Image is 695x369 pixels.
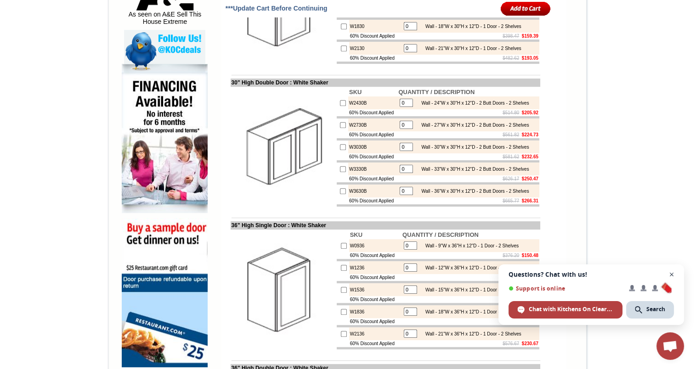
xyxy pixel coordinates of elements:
div: Search [626,301,674,319]
img: 30'' High Double Door [232,95,335,199]
span: ***Update Cart Before Continuing [226,5,328,12]
td: 60% Discount Applied [349,340,401,347]
td: W3630B [348,184,397,197]
b: $232.65 [522,154,538,159]
div: Wall - 12"W x 36"H x 12"D - 1 Door - 2 Shelves [421,265,521,270]
td: Alabaster Shaker [25,42,48,51]
b: QUANTITY / DESCRIPTION [398,89,475,95]
div: Wall - 36"W x 30"H x 12"D - 2 Butt Doors - 2 Shelves [417,189,529,194]
div: Wall - 18"W x 36"H x 12"D - 1 Door - 2 Shelves [421,309,521,314]
td: W2130 [349,42,401,55]
td: W1836 [349,305,401,318]
td: 36" High Single Door : White Shaker [231,221,540,229]
b: QUANTITY / DESCRIPTION [402,231,479,238]
span: Chat with Kitchens On Clearance [529,305,614,313]
td: 60% Discount Applied [349,274,401,281]
td: [PERSON_NAME] White Shaker [79,42,107,52]
div: Wall - 24"W x 30"H x 12"D - 2 Butt Doors - 2 Shelves [417,101,529,106]
s: $482.62 [503,56,519,61]
td: W1236 [349,261,401,274]
b: SKU [350,231,362,238]
td: 60% Discount Applied [349,252,401,259]
s: $514.80 [503,110,519,115]
s: $376.20 [503,253,519,258]
td: 60% Discount Applied [349,318,401,325]
b: $250.47 [522,176,538,181]
span: Search [646,305,665,313]
s: $561.82 [503,132,519,137]
td: 60% Discount Applied [349,55,401,61]
td: W2136 [349,327,401,340]
div: Wall - 9"W x 36"H x 12"D - 1 Door - 2 Shelves [421,243,519,248]
div: Open chat [656,332,684,360]
b: $193.05 [522,56,538,61]
td: W0936 [349,239,401,252]
s: $398.47 [503,34,519,39]
b: SKU [349,89,362,95]
td: W3330B [348,162,397,175]
td: 60% Discount Applied [348,153,397,160]
s: $665.77 [503,198,519,203]
b: $224.73 [522,132,538,137]
span: Close chat [666,269,678,280]
img: pdf.png [1,2,9,10]
td: 60% Discount Applied [348,109,397,116]
div: Wall - 30"W x 30"H x 12"D - 2 Butt Doors - 2 Shelves [417,145,529,150]
td: W2730B [348,118,397,131]
s: $576.67 [503,341,519,346]
td: 60% Discount Applied [348,131,397,138]
td: [PERSON_NAME] Blue Shaker [158,42,186,52]
b: Price Sheet View in PDF Format [11,4,74,9]
img: 36'' High Single Door [232,238,335,341]
s: $581.62 [503,154,519,159]
b: $230.67 [522,341,538,346]
td: Bellmonte Maple [133,42,156,51]
td: 60% Discount Applied [349,296,401,303]
td: 60% Discount Applied [348,175,397,182]
div: Wall - 15"W x 36"H x 12"D - 1 Door - 2 Shelves [421,287,521,292]
input: Add to Cart [501,1,551,16]
td: W3030B [348,140,397,153]
a: Price Sheet View in PDF Format [11,1,74,9]
s: $626.17 [503,176,519,181]
div: Wall - 21"W x 30"H x 12"D - 1 Door - 2 Shelves [421,46,521,51]
td: 60% Discount Applied [349,33,401,39]
td: Baycreek Gray [108,42,131,51]
td: 60% Discount Applied [348,197,397,204]
span: Support is online [509,285,622,292]
td: W2430B [348,96,397,109]
td: W1536 [349,283,401,296]
b: $266.31 [522,198,538,203]
div: Wall - 21"W x 36"H x 12"D - 1 Door - 2 Shelves [421,331,521,336]
b: $159.39 [522,34,538,39]
b: $150.48 [522,253,538,258]
div: Wall - 33"W x 30"H x 12"D - 2 Butt Doors - 2 Shelves [417,167,529,172]
span: Questions? Chat with us! [509,271,674,278]
td: 30" High Double Door : White Shaker [231,78,540,87]
td: [PERSON_NAME] Yellow Walnut [50,42,78,52]
td: W1830 [349,20,401,33]
b: $205.92 [522,110,538,115]
div: Wall - 27"W x 30"H x 12"D - 2 Butt Doors - 2 Shelves [417,123,529,128]
div: Chat with Kitchens On Clearance [509,301,622,319]
div: Wall - 18"W x 30"H x 12"D - 1 Door - 2 Shelves [421,24,521,29]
